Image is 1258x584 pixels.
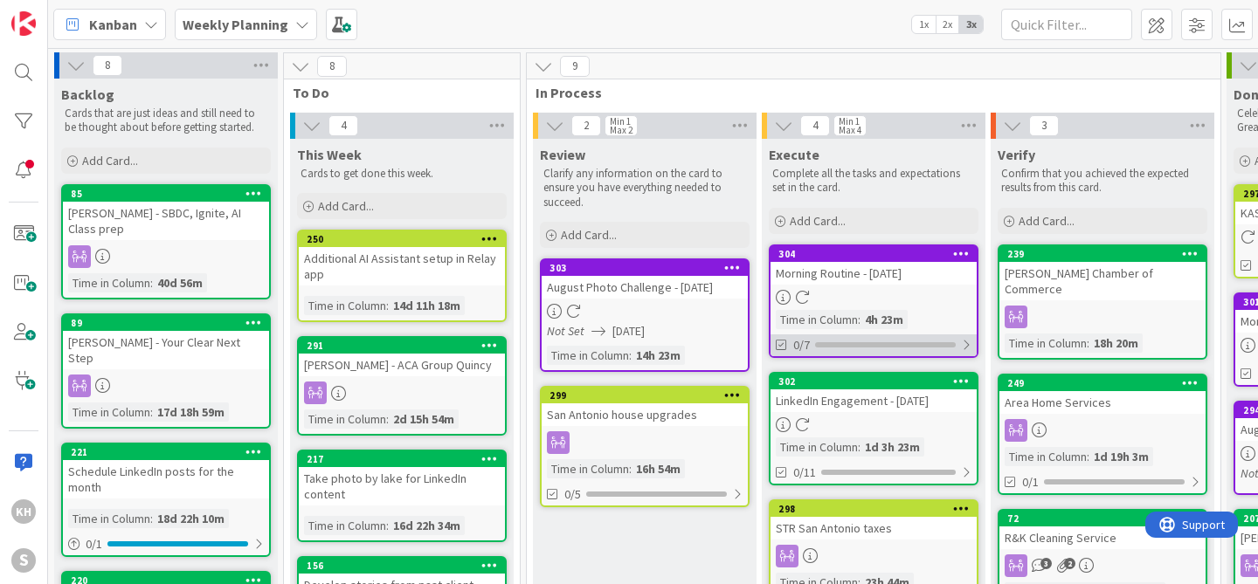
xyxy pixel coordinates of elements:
div: Min 1 [610,117,631,126]
span: [DATE] [612,322,645,340]
div: [PERSON_NAME] - Your Clear Next Step [63,331,269,369]
b: Weekly Planning [183,16,288,33]
div: 299 [550,389,748,402]
div: Time in Column [304,516,386,535]
div: 89[PERSON_NAME] - Your Clear Next Step [63,315,269,369]
div: Time in Column [304,296,386,315]
div: 72 [1007,512,1206,525]
span: 2 [571,115,601,136]
div: August Photo Challenge - [DATE] [542,276,748,299]
span: : [150,509,153,528]
p: Cards to get done this week. [301,167,503,181]
div: Min 1 [839,117,860,126]
div: [PERSON_NAME] - ACA Group Quincy [299,354,505,376]
span: : [386,409,389,429]
div: Time in Column [304,409,386,429]
div: R&K Cleaning Service [999,526,1206,549]
div: 156 [307,560,505,572]
div: 16h 54m [632,459,685,478]
span: Add Card... [1019,213,1075,229]
span: 0 / 1 [86,535,102,553]
span: : [629,459,632,478]
div: 1d 3h 23m [861,437,924,457]
div: STR San Antonio taxes [771,517,977,539]
div: Schedule LinkedIn posts for the month [63,460,269,498]
a: 239[PERSON_NAME] Chamber of CommerceTime in Column:18h 20m [998,244,1207,360]
div: San Antonio house upgrades [542,403,748,426]
div: 291 [299,338,505,354]
div: 303 [550,262,748,274]
div: Time in Column [68,273,150,292]
div: 72R&K Cleaning Service [999,511,1206,549]
div: 85 [71,188,269,200]
div: KH [11,499,36,524]
span: Verify [998,146,1035,163]
span: : [858,437,861,457]
div: 221 [71,446,269,458]
span: Support [37,3,79,24]
div: Time in Column [776,437,858,457]
div: [PERSON_NAME] - SBDC, Ignite, AI Class prep [63,202,269,240]
div: LinkedIn Engagement - [DATE] [771,389,977,412]
div: 14h 23m [632,346,685,365]
div: 249 [999,375,1206,391]
a: 85[PERSON_NAME] - SBDC, Ignite, AI Class prepTime in Column:40d 56m [61,184,271,299]
p: Complete all the tasks and expectations set in the card. [772,167,975,196]
span: Review [540,146,585,163]
a: 302LinkedIn Engagement - [DATE]Time in Column:1d 3h 23m0/11 [769,372,978,485]
span: : [386,516,389,535]
div: 217Take photo by lake for LinkedIn content [299,451,505,505]
div: 89 [71,317,269,329]
div: 239[PERSON_NAME] Chamber of Commerce [999,246,1206,300]
img: Visit kanbanzone.com [11,11,36,36]
span: : [1087,447,1089,466]
span: 8 [93,55,122,76]
div: 221Schedule LinkedIn posts for the month [63,444,269,498]
span: 9 [560,56,590,77]
div: 16d 22h 34m [389,516,465,535]
span: This Week [297,146,362,163]
div: Morning Routine - [DATE] [771,262,977,285]
div: 304Morning Routine - [DATE] [771,246,977,285]
div: Max 4 [839,126,861,134]
div: 239 [1007,248,1206,260]
a: 304Morning Routine - [DATE]Time in Column:4h 23m0/7 [769,244,978,358]
span: 0/5 [564,485,581,504]
a: 221Schedule LinkedIn posts for the monthTime in Column:18d 22h 10m0/1 [61,443,271,557]
div: 217 [299,451,505,467]
a: 89[PERSON_NAME] - Your Clear Next StepTime in Column:17d 18h 59m [61,313,271,429]
div: 40d 56m [153,273,207,292]
span: 8 [317,56,347,77]
span: : [1087,333,1089,353]
div: 299San Antonio house upgrades [542,388,748,426]
div: 85[PERSON_NAME] - SBDC, Ignite, AI Class prep [63,186,269,240]
div: Time in Column [1005,447,1087,466]
a: 250Additional AI Assistant setup in Relay appTime in Column:14d 11h 18m [297,230,507,322]
div: 18h 20m [1089,333,1143,353]
div: 302 [778,375,977,388]
a: 291[PERSON_NAME] - ACA Group QuincyTime in Column:2d 15h 54m [297,336,507,436]
div: 249Area Home Services [999,375,1206,414]
span: 0/7 [793,336,810,354]
div: Area Home Services [999,391,1206,414]
span: Add Card... [561,227,617,243]
div: 2d 15h 54m [389,409,459,429]
div: Take photo by lake for LinkedIn content [299,467,505,505]
span: Add Card... [318,198,374,214]
div: 89 [63,315,269,331]
span: : [386,296,389,315]
div: 250 [307,233,505,245]
div: 291 [307,340,505,352]
div: 18d 22h 10m [153,509,229,528]
div: 72 [999,511,1206,526]
div: 4h 23m [861,310,908,329]
span: 4 [800,115,830,136]
div: 291[PERSON_NAME] - ACA Group Quincy [299,338,505,376]
div: Time in Column [547,459,629,478]
div: 303August Photo Challenge - [DATE] [542,260,748,299]
span: : [629,346,632,365]
span: 3x [959,16,983,33]
span: Backlog [61,86,114,103]
div: Time in Column [776,310,858,329]
span: 2x [936,16,959,33]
